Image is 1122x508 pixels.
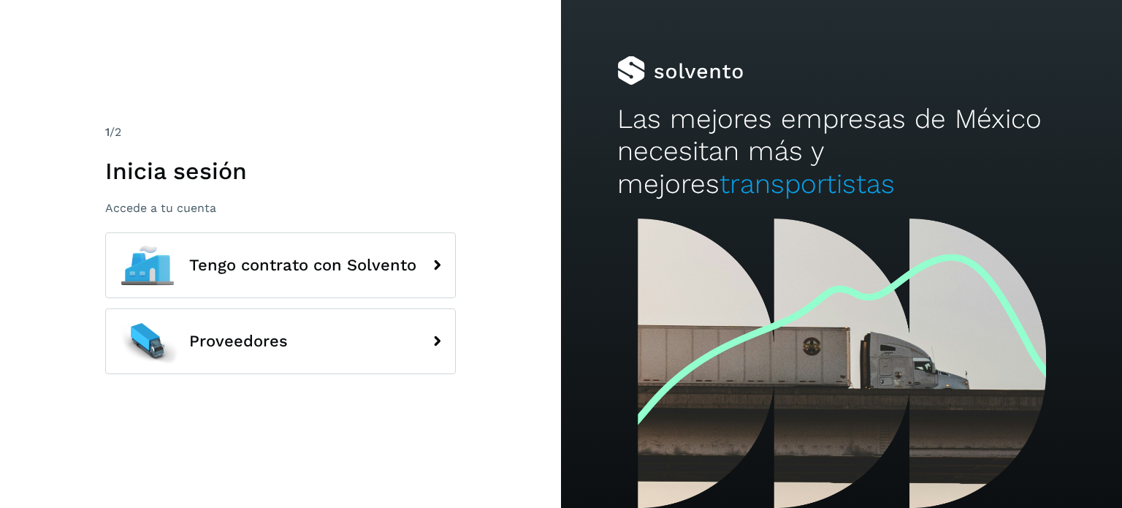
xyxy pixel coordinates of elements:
[105,125,110,139] span: 1
[189,257,416,274] span: Tengo contrato con Solvento
[189,333,288,350] span: Proveedores
[720,168,895,200] span: transportistas
[105,157,456,185] h1: Inicia sesión
[105,308,456,374] button: Proveedores
[105,124,456,141] div: /2
[105,201,456,215] p: Accede a tu cuenta
[617,103,1066,200] h2: Las mejores empresas de México necesitan más y mejores
[105,232,456,298] button: Tengo contrato con Solvento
